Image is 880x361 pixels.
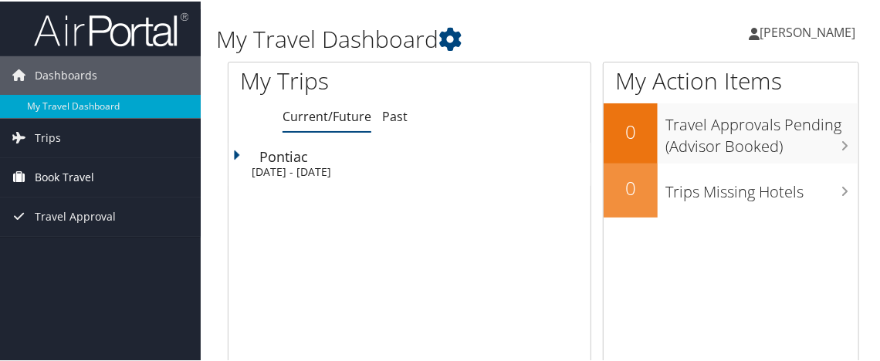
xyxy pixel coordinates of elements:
div: Pontiac [259,148,591,162]
div: [DATE] - [DATE] [252,164,583,177]
h2: 0 [604,117,658,143]
a: [PERSON_NAME] [749,8,871,54]
span: Trips [35,117,61,156]
span: [PERSON_NAME] [760,22,855,39]
span: Travel Approval [35,196,116,234]
span: Dashboards [35,55,97,93]
h3: Travel Approvals Pending (Advisor Booked) [665,105,858,156]
span: Book Travel [35,157,94,195]
h1: My Action Items [604,63,858,96]
a: Past [382,106,408,123]
a: 0Trips Missing Hotels [604,162,858,216]
img: airportal-logo.png [34,10,188,46]
h3: Trips Missing Hotels [665,172,858,201]
a: 0Travel Approvals Pending (Advisor Booked) [604,102,858,161]
a: Current/Future [283,106,371,123]
h1: My Trips [240,63,428,96]
h2: 0 [604,174,658,200]
h1: My Travel Dashboard [216,22,652,54]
